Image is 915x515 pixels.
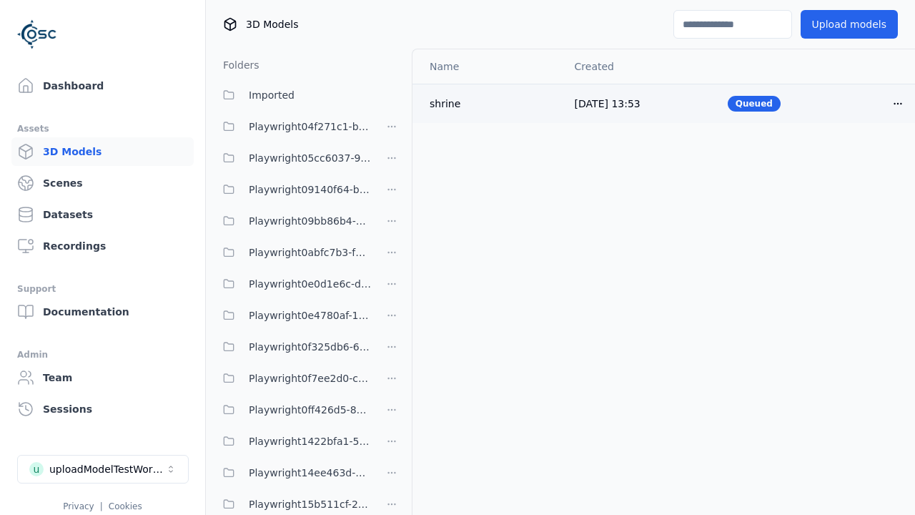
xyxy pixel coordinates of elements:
span: Playwright0e0d1e6c-db5a-4244-b424-632341d2c1b4 [249,275,372,293]
button: Imported [214,81,403,109]
div: Queued [728,96,781,112]
th: Created [563,49,716,84]
span: Playwright09140f64-bfed-4894-9ae1-f5b1e6c36039 [249,181,372,198]
span: Playwright0ff426d5-887e-47ce-9e83-c6f549f6a63f [249,401,372,418]
span: Playwright0f7ee2d0-cebf-4840-a756-5a7a26222786 [249,370,372,387]
button: Playwright0f7ee2d0-cebf-4840-a756-5a7a26222786 [214,364,372,393]
a: Dashboard [11,72,194,100]
span: Imported [249,87,295,104]
span: Playwright04f271c1-b936-458c-b5f6-36ca6337f11a [249,118,372,135]
div: u [29,462,44,476]
span: Playwright0e4780af-1c2a-492e-901c-6880da17528a [249,307,372,324]
button: Playwright0ff426d5-887e-47ce-9e83-c6f549f6a63f [214,396,372,424]
span: Playwright0abfc7b3-fdbd-438a-9097-bdc709c88d01 [249,244,372,261]
button: Playwright0e0d1e6c-db5a-4244-b424-632341d2c1b4 [214,270,372,298]
h3: Folders [214,58,259,72]
span: Playwright0f325db6-6c4b-4947-9a8f-f4487adedf2c [249,338,372,355]
div: shrine [430,97,552,111]
button: Playwright04f271c1-b936-458c-b5f6-36ca6337f11a [214,112,372,141]
a: Sessions [11,395,194,423]
span: 3D Models [246,17,298,31]
span: Playwright14ee463d-7a4b-460f-bf6c-ea7fafeecbb0 [249,464,372,481]
button: Playwright0f325db6-6c4b-4947-9a8f-f4487adedf2c [214,333,372,361]
a: Privacy [63,501,94,511]
span: Playwright05cc6037-9b74-4704-86c6-3ffabbdece83 [249,149,372,167]
button: Playwright14ee463d-7a4b-460f-bf6c-ea7fafeecbb0 [214,458,372,487]
div: Support [17,280,188,298]
div: Admin [17,346,188,363]
img: Logo [17,14,57,54]
a: Team [11,363,194,392]
a: Cookies [109,501,142,511]
div: uploadModelTestWorkspace [49,462,165,476]
a: Documentation [11,298,194,326]
a: Scenes [11,169,194,197]
button: Playwright05cc6037-9b74-4704-86c6-3ffabbdece83 [214,144,372,172]
button: Playwright09140f64-bfed-4894-9ae1-f5b1e6c36039 [214,175,372,204]
button: Select a workspace [17,455,189,484]
button: Upload models [801,10,898,39]
span: Playwright1422bfa1-5065-45c6-98b3-ab75e32174d7 [249,433,372,450]
span: [DATE] 13:53 [575,98,640,109]
span: Playwright15b511cf-2ce0-42d4-aab5-f050ff96fb05 [249,496,372,513]
span: | [100,501,103,511]
a: Recordings [11,232,194,260]
button: Playwright0abfc7b3-fdbd-438a-9097-bdc709c88d01 [214,238,372,267]
button: Playwright09bb86b4-7f88-4a8f-8ea8-a4c9412c995e [214,207,372,235]
a: 3D Models [11,137,194,166]
div: Assets [17,120,188,137]
button: Playwright0e4780af-1c2a-492e-901c-6880da17528a [214,301,372,330]
span: Playwright09bb86b4-7f88-4a8f-8ea8-a4c9412c995e [249,212,372,230]
a: Datasets [11,200,194,229]
button: Playwright1422bfa1-5065-45c6-98b3-ab75e32174d7 [214,427,372,456]
th: Name [412,49,563,84]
